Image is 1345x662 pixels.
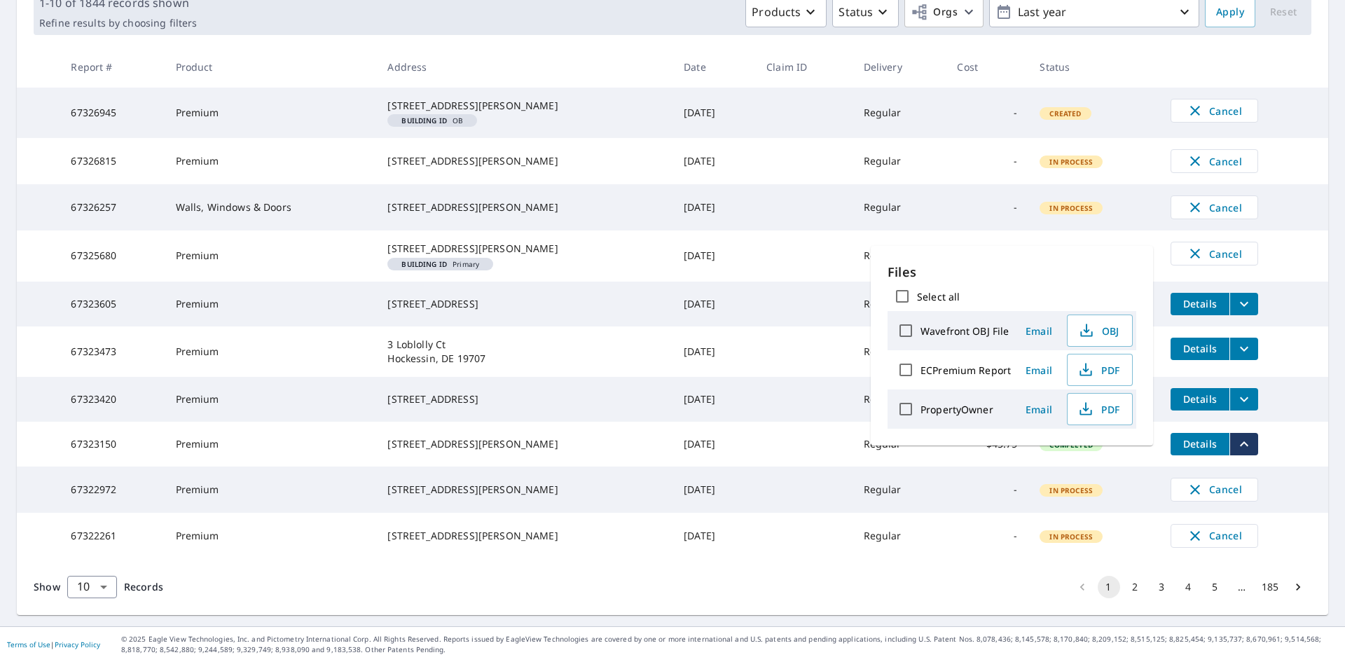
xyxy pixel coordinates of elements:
td: [DATE] [672,184,755,230]
td: Regular [853,326,946,377]
span: Cancel [1185,199,1243,216]
button: OBJ [1067,315,1133,347]
button: detailsBtn-67323420 [1171,388,1229,411]
span: Email [1022,364,1056,377]
p: Status [839,4,873,20]
th: Status [1028,46,1159,88]
div: [STREET_ADDRESS][PERSON_NAME] [387,437,661,451]
span: Cancel [1185,153,1243,170]
div: [STREET_ADDRESS][PERSON_NAME] [387,99,661,113]
td: Premium [165,88,377,138]
span: Cancel [1185,481,1243,498]
span: In Process [1041,532,1101,542]
th: Report # [60,46,164,88]
td: [DATE] [672,422,755,467]
button: Go to page 5 [1204,576,1227,598]
th: Date [672,46,755,88]
span: Email [1022,403,1056,416]
div: 10 [67,567,117,607]
span: Email [1022,324,1056,338]
td: 67323605 [60,282,164,326]
span: In Process [1041,157,1101,167]
span: Cancel [1185,527,1243,544]
td: 67323420 [60,377,164,422]
td: 67325680 [60,230,164,281]
td: 67322972 [60,467,164,513]
td: 67323473 [60,326,164,377]
button: Go to next page [1287,576,1309,598]
span: Cancel [1185,102,1243,119]
span: Cancel [1185,245,1243,262]
span: Orgs [911,4,958,21]
button: detailsBtn-67323473 [1171,338,1229,360]
button: filesDropdownBtn-67323150 [1229,433,1258,455]
button: Cancel [1171,149,1258,173]
td: Regular [853,138,946,184]
td: Regular [853,513,946,559]
button: Go to page 3 [1151,576,1173,598]
a: Privacy Policy [55,640,100,649]
td: 67326815 [60,138,164,184]
button: Go to page 2 [1124,576,1147,598]
label: PropertyOwner [920,403,993,416]
td: Premium [165,326,377,377]
a: Terms of Use [7,640,50,649]
td: Premium [165,467,377,513]
p: Files [888,263,1136,282]
td: Regular [853,282,946,326]
td: Regular [853,88,946,138]
button: detailsBtn-67323150 [1171,433,1229,455]
div: [STREET_ADDRESS][PERSON_NAME] [387,483,661,497]
button: Go to page 4 [1178,576,1200,598]
button: Go to page 185 [1257,576,1283,598]
th: Delivery [853,46,946,88]
td: Regular [853,377,946,422]
span: Primary [393,261,488,268]
th: Product [165,46,377,88]
button: filesDropdownBtn-67323473 [1229,338,1258,360]
button: PDF [1067,354,1133,386]
td: Premium [165,422,377,467]
div: [STREET_ADDRESS] [387,297,661,311]
span: Records [124,580,163,593]
button: Cancel [1171,242,1258,266]
td: - [946,184,1028,230]
td: - [946,513,1028,559]
label: Wavefront OBJ File [920,324,1009,338]
span: Details [1179,342,1221,355]
td: [DATE] [672,230,755,281]
td: Regular [853,230,946,281]
span: Details [1179,437,1221,450]
span: PDF [1076,401,1121,418]
div: [STREET_ADDRESS][PERSON_NAME] [387,529,661,543]
td: [DATE] [672,513,755,559]
td: Premium [165,138,377,184]
label: Select all [917,290,960,303]
td: [DATE] [672,282,755,326]
em: Building ID [401,117,447,124]
span: Details [1179,297,1221,310]
button: Cancel [1171,478,1258,502]
div: 3 Loblolly Ct Hockessin, DE 19707 [387,338,661,366]
td: [DATE] [672,467,755,513]
span: Created [1041,109,1089,118]
div: [STREET_ADDRESS] [387,392,661,406]
button: Cancel [1171,524,1258,548]
label: ECPremium Report [920,364,1011,377]
button: Email [1016,359,1061,381]
td: - [946,230,1028,281]
td: 67322261 [60,513,164,559]
th: Claim ID [755,46,852,88]
td: Walls, Windows & Doors [165,184,377,230]
span: OB [393,117,471,124]
td: Premium [165,377,377,422]
button: filesDropdownBtn-67323605 [1229,293,1258,315]
button: detailsBtn-67323605 [1171,293,1229,315]
p: Refine results by choosing filters [39,17,197,29]
td: 67326257 [60,184,164,230]
div: [STREET_ADDRESS][PERSON_NAME] [387,154,661,168]
td: 67326945 [60,88,164,138]
span: Apply [1216,4,1244,21]
button: Email [1016,399,1061,420]
button: filesDropdownBtn-67323420 [1229,388,1258,411]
